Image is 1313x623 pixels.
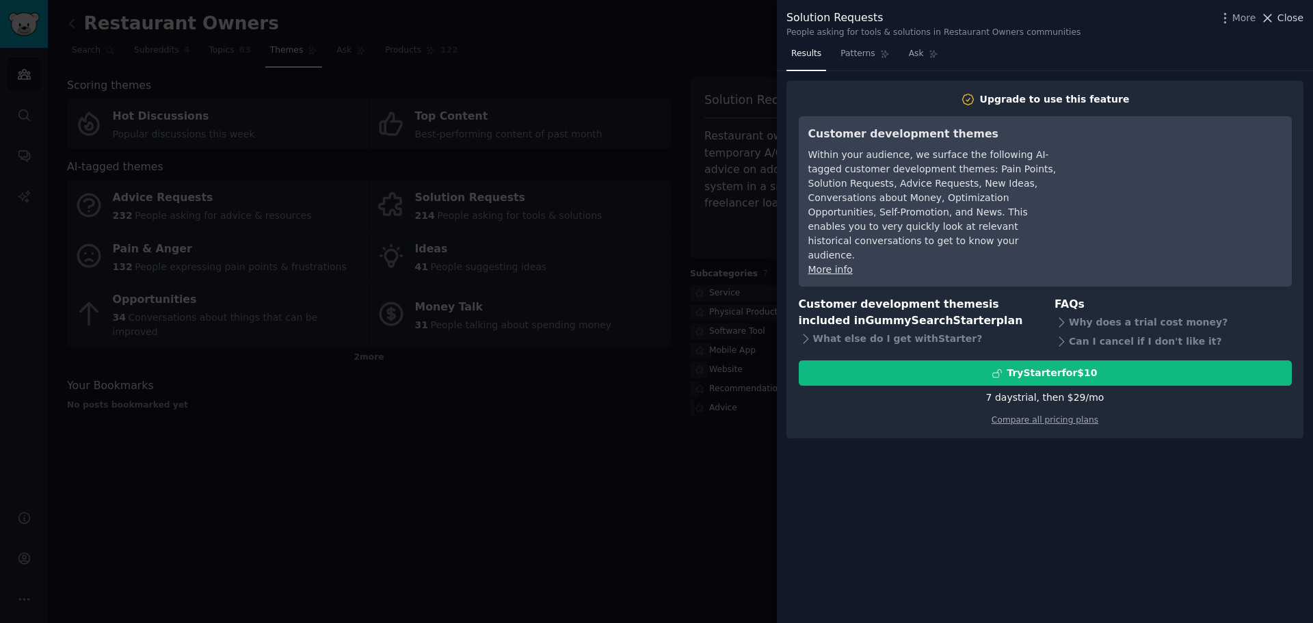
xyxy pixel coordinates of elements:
[1055,296,1292,313] h3: FAQs
[808,126,1058,143] h3: Customer development themes
[992,415,1098,425] a: Compare all pricing plans
[799,360,1292,386] button: TryStarterfor$10
[909,48,924,60] span: Ask
[980,92,1130,107] div: Upgrade to use this feature
[1277,11,1303,25] span: Close
[986,390,1104,405] div: 7 days trial, then $ 29 /mo
[904,43,943,71] a: Ask
[865,314,996,327] span: GummySearch Starter
[1218,11,1256,25] button: More
[786,10,1080,27] div: Solution Requests
[1055,313,1292,332] div: Why does a trial cost money?
[1260,11,1303,25] button: Close
[786,27,1080,39] div: People asking for tools & solutions in Restaurant Owners communities
[786,43,826,71] a: Results
[791,48,821,60] span: Results
[840,48,875,60] span: Patterns
[799,296,1036,330] h3: Customer development themes is included in plan
[1232,11,1256,25] span: More
[1055,332,1292,351] div: Can I cancel if I don't like it?
[799,330,1036,349] div: What else do I get with Starter ?
[1077,126,1282,228] iframe: YouTube video player
[836,43,894,71] a: Patterns
[808,264,853,275] a: More info
[1007,366,1097,380] div: Try Starter for $10
[808,148,1058,263] div: Within your audience, we surface the following AI-tagged customer development themes: Pain Points...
